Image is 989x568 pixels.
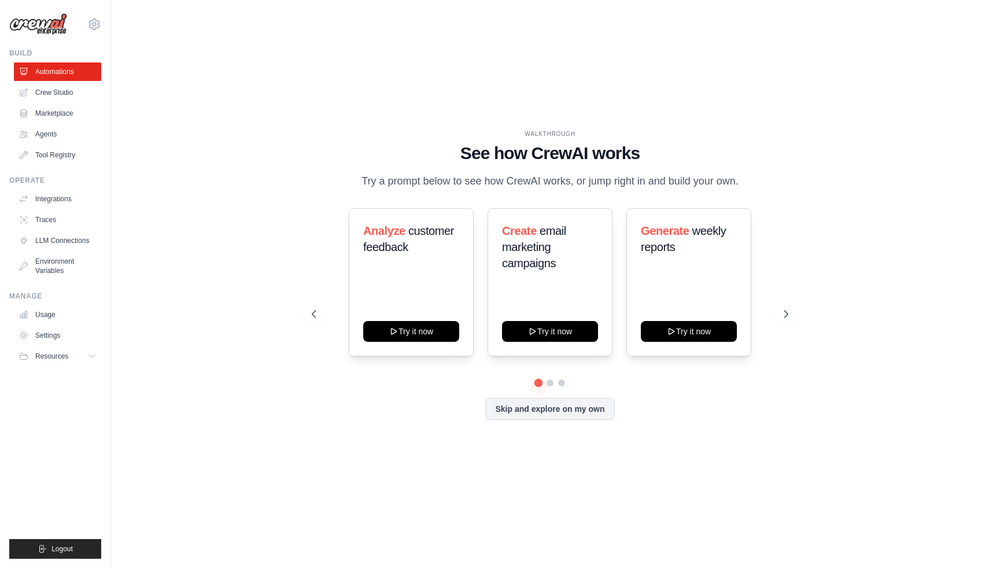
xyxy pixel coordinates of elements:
[14,62,101,81] a: Automations
[485,398,614,420] button: Skip and explore on my own
[14,252,101,280] a: Environment Variables
[14,305,101,324] a: Usage
[14,125,101,143] a: Agents
[9,176,101,185] div: Operate
[51,544,73,554] span: Logout
[312,143,788,164] h1: See how CrewAI works
[9,49,101,58] div: Build
[14,146,101,164] a: Tool Registry
[502,224,566,270] span: email marketing campaigns
[363,224,454,253] span: customer feedback
[641,224,689,237] span: Generate
[502,224,537,237] span: Create
[14,347,101,366] button: Resources
[14,104,101,123] a: Marketplace
[312,130,788,138] div: WALKTHROUGH
[35,352,68,361] span: Resources
[14,326,101,345] a: Settings
[363,321,459,342] button: Try it now
[502,321,598,342] button: Try it now
[356,173,744,190] p: Try a prompt below to see how CrewAI works, or jump right in and build your own.
[14,231,101,250] a: LLM Connections
[14,83,101,102] a: Crew Studio
[9,539,101,559] button: Logout
[14,190,101,208] a: Integrations
[9,13,67,35] img: Logo
[641,321,737,342] button: Try it now
[9,292,101,301] div: Manage
[363,224,405,237] span: Analyze
[14,211,101,229] a: Traces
